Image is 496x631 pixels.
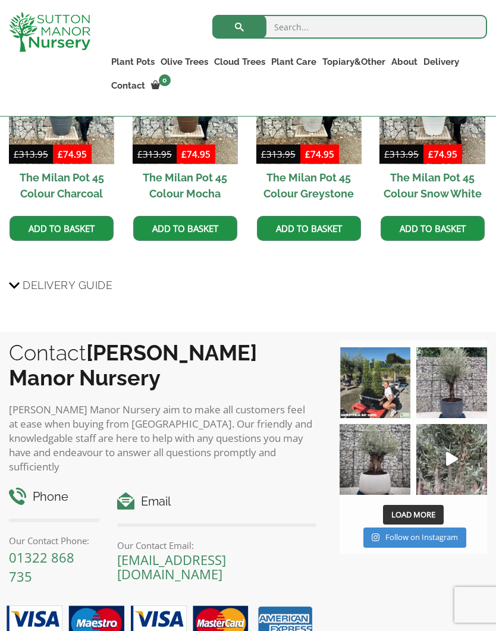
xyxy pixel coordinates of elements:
[14,148,48,160] bdi: 313.95
[391,509,435,520] span: Load More
[181,148,211,160] bdi: 74.95
[256,59,362,207] a: Sale! The Milan Pot 45 Colour Greystone
[9,12,90,52] img: logo
[385,532,458,542] span: Follow on Instagram
[9,164,114,207] h2: The Milan Pot 45 Colour Charcoal
[14,148,19,160] span: £
[305,148,310,160] span: £
[133,164,238,207] h2: The Milan Pot 45 Colour Mocha
[416,424,487,495] a: Play
[117,492,316,511] h4: Email
[379,164,485,207] h2: The Milan Pot 45 Colour Snow White
[159,74,171,86] span: 0
[416,347,487,418] img: A beautiful multi-stem Spanish Olive tree potted in our luxurious fibre clay pots 😍😍
[9,340,316,390] h2: Contact
[372,533,379,542] svg: Instagram
[9,340,257,390] b: [PERSON_NAME] Manor Nursery
[340,424,410,495] img: Check out this beauty we potted at our nursery today ❤️‍🔥 A huge, ancient gnarled Olive tree plan...
[137,148,172,160] bdi: 313.95
[416,424,487,495] img: New arrivals Monday morning of beautiful olive trees 🤩🤩 The weather is beautiful this summer, gre...
[212,15,487,39] input: Search...
[211,54,268,70] a: Cloud Trees
[58,148,63,160] span: £
[388,54,420,70] a: About
[9,533,99,548] p: Our Contact Phone:
[9,59,114,207] a: Sale! The Milan Pot 45 Colour Charcoal
[181,148,187,160] span: £
[379,59,485,207] a: Sale! The Milan Pot 45 Colour Snow White
[446,452,458,466] svg: Play
[428,148,434,160] span: £
[340,347,410,418] img: Our elegant & picturesque Angustifolia Cones are an exquisite addition to your Bay Tree collectio...
[9,548,74,585] a: 01322 868 735
[148,77,174,94] a: 0
[117,538,316,552] p: Our Contact Email:
[108,54,158,70] a: Plant Pots
[10,216,114,241] a: Add to basket: “The Milan Pot 45 Colour Charcoal”
[305,148,334,160] bdi: 74.95
[256,164,362,207] h2: The Milan Pot 45 Colour Greystone
[363,528,466,548] a: Instagram Follow on Instagram
[261,148,266,160] span: £
[9,488,99,506] h4: Phone
[158,54,211,70] a: Olive Trees
[9,403,316,474] p: [PERSON_NAME] Manor Nursery aim to make all customers feel at ease when buying from [GEOGRAPHIC_D...
[384,148,390,160] span: £
[383,505,444,525] button: Load More
[428,148,457,160] bdi: 74.95
[117,551,226,583] a: [EMAIL_ADDRESS][DOMAIN_NAME]
[420,54,462,70] a: Delivery
[257,216,361,241] a: Add to basket: “The Milan Pot 45 Colour Greystone”
[384,148,419,160] bdi: 313.95
[133,59,238,207] a: Sale! The Milan Pot 45 Colour Mocha
[137,148,143,160] span: £
[261,148,296,160] bdi: 313.95
[133,216,237,241] a: Add to basket: “The Milan Pot 45 Colour Mocha”
[268,54,319,70] a: Plant Care
[108,77,148,94] a: Contact
[23,274,112,296] span: Delivery Guide
[58,148,87,160] bdi: 74.95
[381,216,485,241] a: Add to basket: “The Milan Pot 45 Colour Snow White”
[319,54,388,70] a: Topiary&Other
